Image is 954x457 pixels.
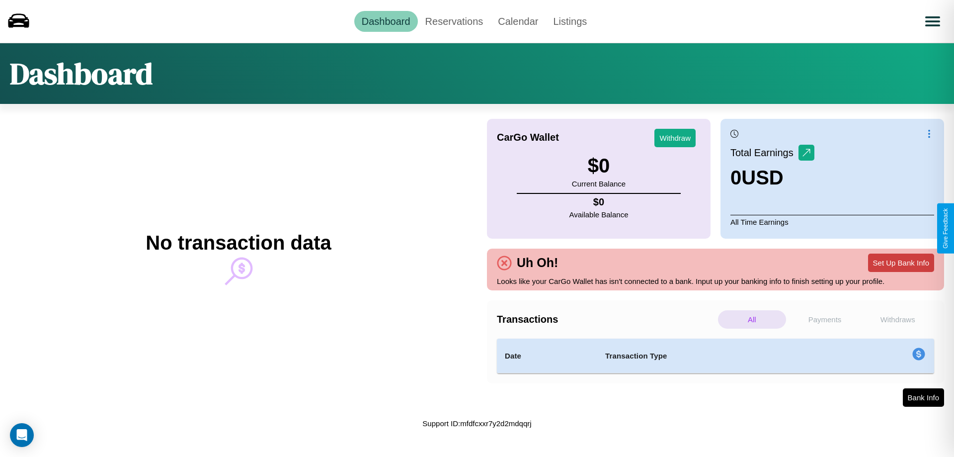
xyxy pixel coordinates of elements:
[497,274,934,288] p: Looks like your CarGo Wallet has isn't connected to a bank. Input up your banking info to finish ...
[718,310,786,329] p: All
[497,132,559,143] h4: CarGo Wallet
[418,11,491,32] a: Reservations
[497,339,934,373] table: simple table
[903,388,944,407] button: Bank Info
[10,53,153,94] h1: Dashboard
[146,232,331,254] h2: No transaction data
[730,144,798,162] p: Total Earnings
[490,11,546,32] a: Calendar
[569,196,629,208] h4: $ 0
[505,350,589,362] h4: Date
[10,423,34,447] div: Open Intercom Messenger
[354,11,418,32] a: Dashboard
[864,310,932,329] p: Withdraws
[791,310,859,329] p: Payments
[572,155,626,177] h3: $ 0
[919,7,947,35] button: Open menu
[512,256,563,270] h4: Uh Oh!
[497,314,715,325] h4: Transactions
[942,208,949,249] div: Give Feedback
[572,177,626,190] p: Current Balance
[730,215,934,229] p: All Time Earnings
[569,208,629,221] p: Available Balance
[730,167,814,189] h3: 0 USD
[605,350,831,362] h4: Transaction Type
[422,417,531,430] p: Support ID: mfdfcxxr7y2d2mdqqrj
[654,129,696,147] button: Withdraw
[546,11,594,32] a: Listings
[868,254,934,272] button: Set Up Bank Info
